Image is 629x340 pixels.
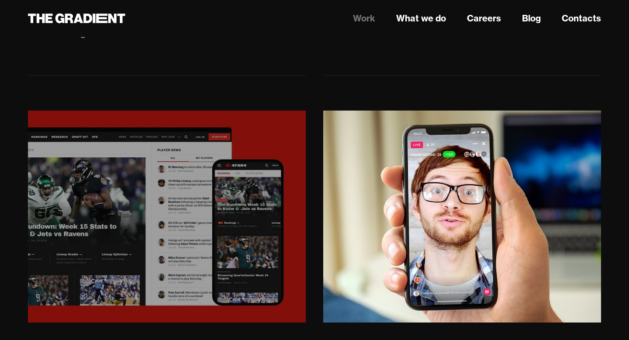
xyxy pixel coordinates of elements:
a: Contacts [562,12,601,25]
img: 4for4 [25,108,309,325]
a: Work [353,12,375,25]
a: Careers [467,12,501,25]
a: Blog [522,12,541,25]
a: What we do [396,12,446,25]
